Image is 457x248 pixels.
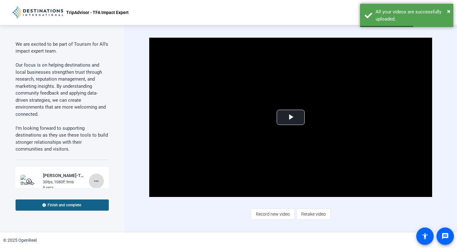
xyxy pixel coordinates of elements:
p: TripAdvisor - TFA Impact Expert [66,9,129,16]
p: Our focus is on helping destinations and local businesses strengthen trust through research, repu... [16,62,109,125]
mat-icon: message [441,232,449,240]
div: © 2025 OpenReel [3,237,37,244]
mat-icon: accessibility [421,232,429,240]
button: Play Video [277,110,305,125]
button: Finish and complete [16,199,109,211]
div: [PERSON_NAME]-Tourism for All Impact Experts-TripAdvisor - TFA Impact Expert-1759265579454-webcam [43,172,85,179]
div: 30fps, 1080P, 9mb [43,179,85,185]
span: Record new video [256,208,290,220]
mat-icon: play_circle_outline [26,178,33,184]
img: OpenReel logo [12,6,63,19]
div: 9 secs [43,185,85,190]
button: Close [447,7,450,16]
img: thumb-nail [21,175,39,187]
p: Hi, I’m [PERSON_NAME] with TripAdvisor. We are excited to be part of Tourism for All’s impact exp... [16,34,109,62]
span: Finish and complete [48,203,81,208]
div: Video Player [149,38,432,197]
button: Retake video [296,208,331,220]
span: × [447,7,450,15]
mat-icon: more_horiz [93,177,100,185]
p: I’m looking forward to supporting destinations as they use these tools to build stronger relation... [16,125,109,153]
div: All your videos are successfully uploaded. [376,8,449,22]
button: Record new video [251,208,295,220]
span: Retake video [301,208,326,220]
